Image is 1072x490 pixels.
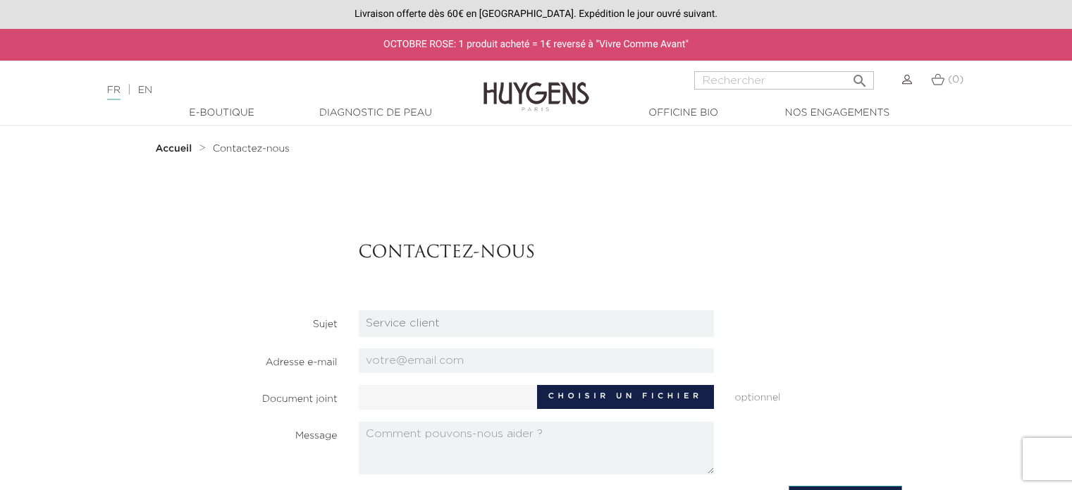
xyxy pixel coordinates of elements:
label: Message [160,422,348,443]
a: E-Boutique [152,106,292,121]
div: | [100,82,436,99]
a: Nos engagements [767,106,908,121]
label: Sujet [160,310,348,332]
a: FR [107,85,121,100]
a: Diagnostic de peau [305,106,446,121]
a: Officine Bio [613,106,754,121]
a: Contactez-nous [213,143,290,154]
button:  [847,67,873,86]
label: Adresse e-mail [160,348,348,370]
a: Accueil [156,143,195,154]
img: Huygens [483,59,589,114]
a: EN [138,85,152,95]
label: Document joint [160,385,348,407]
span: Contactez-nous [213,144,290,154]
strong: Accueil [156,144,192,154]
h3: Contactez-nous [359,243,902,264]
span: (0) [948,75,963,85]
input: Rechercher [694,71,874,90]
input: votre@email.com [359,348,714,373]
i:  [851,68,868,85]
span: optionnel [725,385,913,405]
